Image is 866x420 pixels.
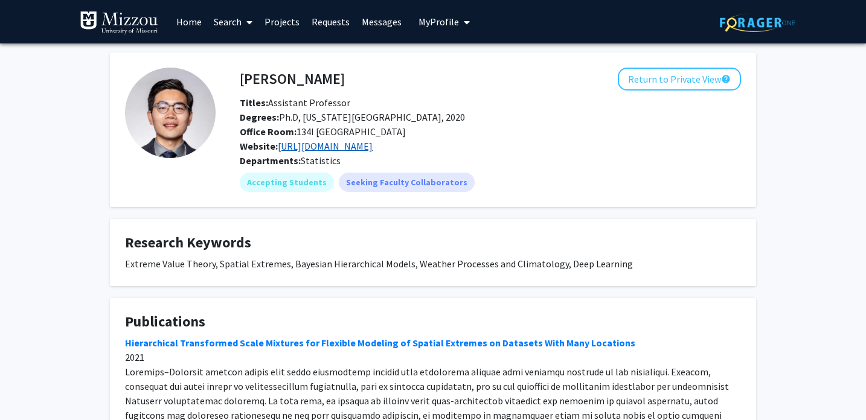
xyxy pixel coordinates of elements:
h4: Publications [125,313,741,331]
iframe: Chat [9,366,51,411]
mat-chip: Seeking Faculty Collaborators [339,173,475,192]
b: Degrees: [240,111,279,123]
a: Messages [356,1,408,43]
a: Hierarchical Transformed Scale Mixtures for Flexible Modeling of Spatial Extremes on Datasets Wit... [125,337,635,349]
h4: Research Keywords [125,234,741,252]
div: Extreme Value Theory, Spatial Extremes, Bayesian Hierarchical Models, Weather Processes and Clima... [125,256,741,271]
h4: [PERSON_NAME] [240,68,345,90]
b: Departments: [240,154,301,167]
mat-chip: Accepting Students [240,173,334,192]
a: Requests [306,1,356,43]
span: Statistics [301,154,341,167]
a: Projects [258,1,306,43]
button: Return to Private View [618,68,741,91]
img: Profile Picture [125,68,216,158]
img: ForagerOne Logo [720,13,795,32]
span: Ph.D, [US_STATE][GEOGRAPHIC_DATA], 2020 [240,111,465,123]
a: Opens in a new tab [278,140,373,152]
b: Titles: [240,97,268,109]
span: Assistant Professor [240,97,350,109]
a: Search [208,1,258,43]
span: My Profile [419,16,459,28]
mat-icon: help [721,72,731,86]
b: Website: [240,140,278,152]
a: Home [170,1,208,43]
b: Office Room: [240,126,297,138]
span: 134I [GEOGRAPHIC_DATA] [240,126,406,138]
img: University of Missouri Logo [80,11,158,35]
